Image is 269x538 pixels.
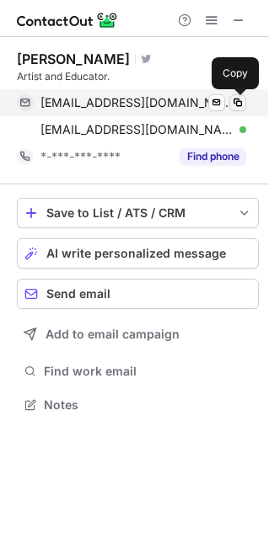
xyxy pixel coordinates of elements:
[17,393,259,417] button: Notes
[17,51,130,67] div: [PERSON_NAME]
[46,287,110,301] span: Send email
[46,247,226,260] span: AI write personalized message
[17,69,259,84] div: Artist and Educator.
[46,206,229,220] div: Save to List / ATS / CRM
[17,238,259,269] button: AI write personalized message
[17,360,259,383] button: Find work email
[44,364,252,379] span: Find work email
[17,279,259,309] button: Send email
[180,148,246,165] button: Reveal Button
[17,10,118,30] img: ContactOut v5.3.10
[46,328,180,341] span: Add to email campaign
[40,122,234,137] span: [EMAIL_ADDRESS][DOMAIN_NAME]
[17,198,259,228] button: save-profile-one-click
[17,319,259,349] button: Add to email campaign
[40,95,234,110] span: [EMAIL_ADDRESS][DOMAIN_NAME]
[44,397,252,413] span: Notes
